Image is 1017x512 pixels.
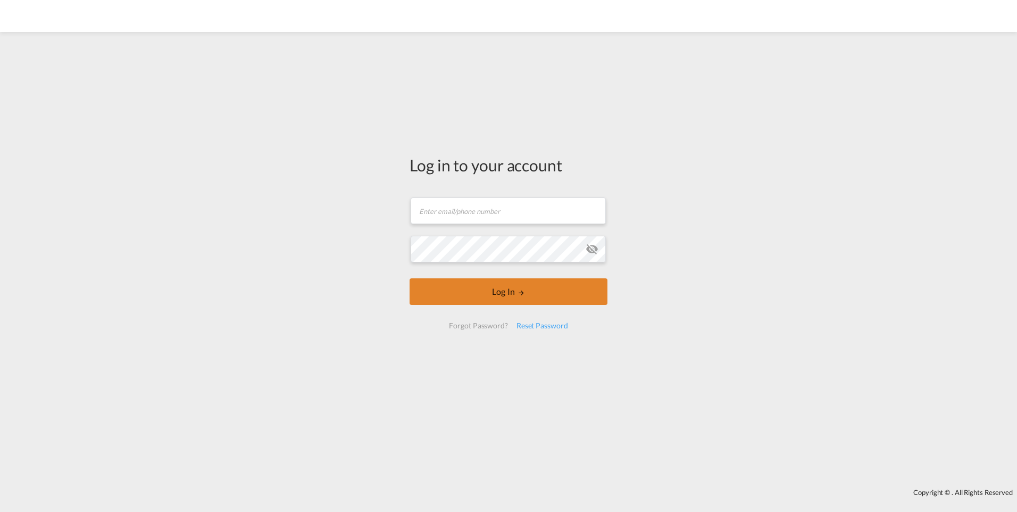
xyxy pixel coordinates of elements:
[410,154,607,176] div: Log in to your account
[445,316,512,335] div: Forgot Password?
[410,278,607,305] button: LOGIN
[411,197,606,224] input: Enter email/phone number
[586,243,598,255] md-icon: icon-eye-off
[512,316,572,335] div: Reset Password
